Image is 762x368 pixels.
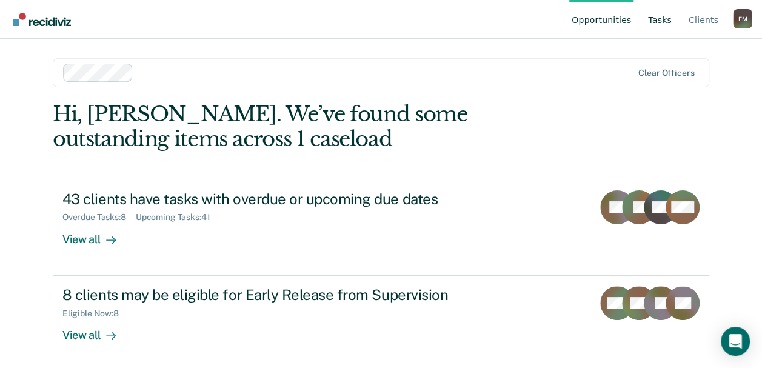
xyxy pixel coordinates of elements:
div: Overdue Tasks : 8 [62,212,136,222]
button: Profile dropdown button [733,9,752,28]
div: Eligible Now : 8 [62,309,129,319]
div: Clear officers [638,68,694,78]
a: 43 clients have tasks with overdue or upcoming due datesOverdue Tasks:8Upcoming Tasks:41View all [53,181,709,276]
div: E M [733,9,752,28]
div: 43 clients have tasks with overdue or upcoming due dates [62,190,488,208]
img: Recidiviz [13,13,71,26]
div: View all [62,318,130,342]
div: View all [62,222,130,246]
div: 8 clients may be eligible for Early Release from Supervision [62,286,488,304]
div: Hi, [PERSON_NAME]. We’ve found some outstanding items across 1 caseload [53,102,578,152]
div: Upcoming Tasks : 41 [136,212,220,222]
div: Open Intercom Messenger [721,327,750,356]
